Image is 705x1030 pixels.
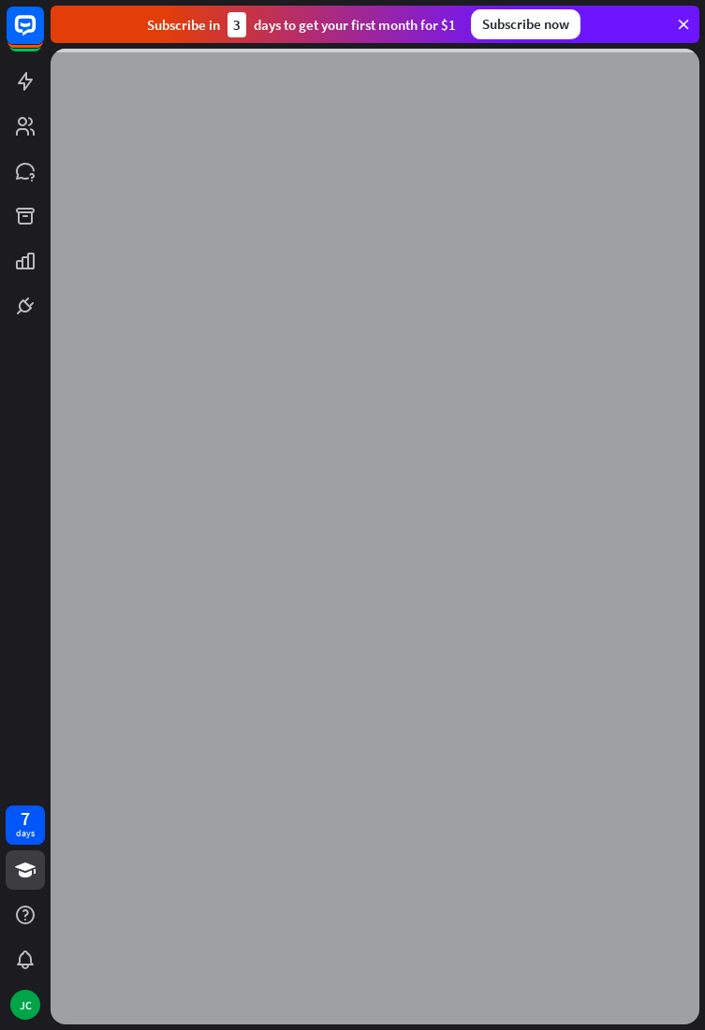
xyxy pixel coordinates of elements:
div: 7 [21,810,30,827]
div: 3 [228,12,246,37]
div: days [16,827,35,840]
div: Subscribe now [471,9,580,39]
a: 7 days [6,805,45,845]
div: JC [10,990,40,1020]
div: Subscribe in days to get your first month for $1 [147,12,456,37]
